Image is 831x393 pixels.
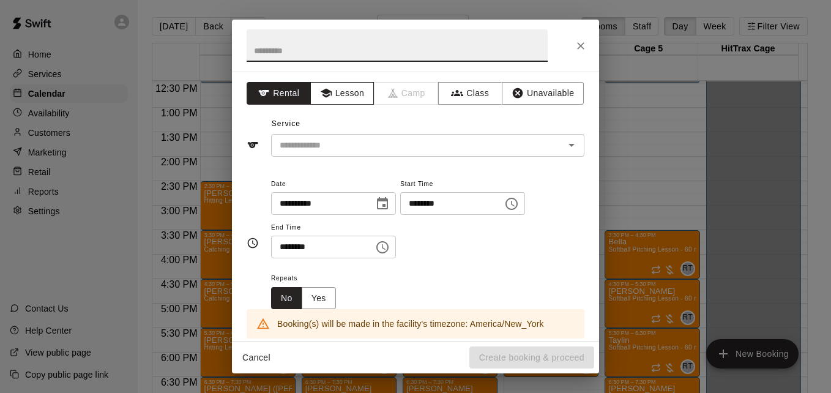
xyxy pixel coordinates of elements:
[271,287,302,310] button: No
[302,287,336,310] button: Yes
[271,287,336,310] div: outlined button group
[563,137,580,154] button: Open
[247,139,259,151] svg: Service
[310,82,375,105] button: Lesson
[247,237,259,249] svg: Timing
[271,271,346,287] span: Repeats
[370,235,395,260] button: Choose time, selected time is 4:30 PM
[247,82,311,105] button: Rental
[570,35,592,57] button: Close
[271,176,396,193] span: Date
[370,192,395,216] button: Choose date, selected date is Aug 19, 2025
[502,82,584,105] button: Unavailable
[375,82,439,105] span: Camps can only be created in the Services page
[438,82,502,105] button: Class
[272,119,300,128] span: Service
[277,313,544,335] div: Booking(s) will be made in the facility's timezone: America/New_York
[271,220,396,236] span: End Time
[400,176,525,193] span: Start Time
[237,346,276,369] button: Cancel
[499,192,524,216] button: Choose time, selected time is 4:00 PM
